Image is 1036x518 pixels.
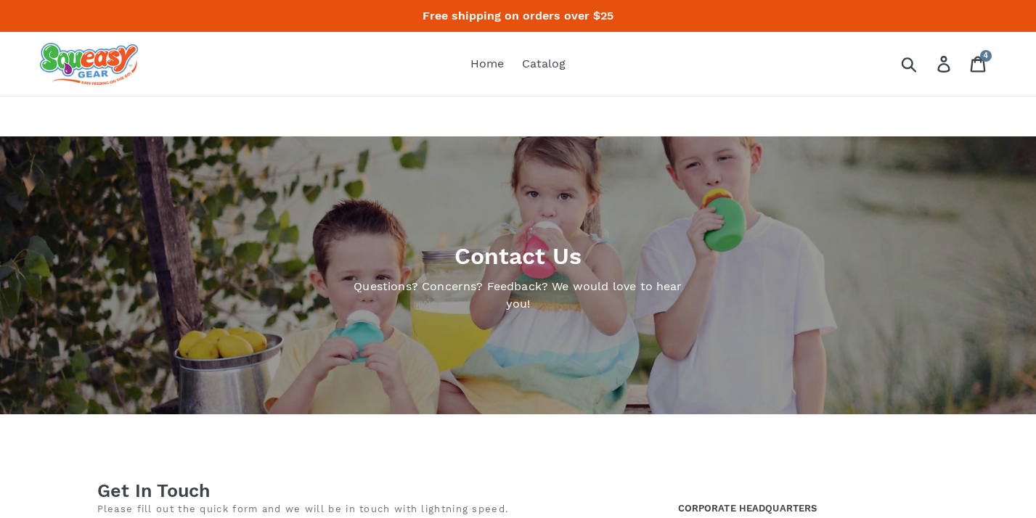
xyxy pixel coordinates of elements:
[522,57,566,71] span: Catalog
[97,502,649,517] p: Please fill out the quick form and we will be in touch with lightning speed.
[40,43,138,85] img: squeasy gear snacker portable food pouch
[678,503,939,514] h1: CORPORATE HEADQUARTERS
[906,48,946,80] input: Search
[984,52,988,59] span: 4
[463,53,511,75] a: Home
[470,57,504,71] span: Home
[515,53,573,75] a: Catalog
[97,480,649,502] h1: Get In Touch
[454,242,582,270] font: Contact Us
[962,48,996,81] a: 4
[354,279,682,311] font: Questions? Concerns? Feedback? We would love to hear you!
